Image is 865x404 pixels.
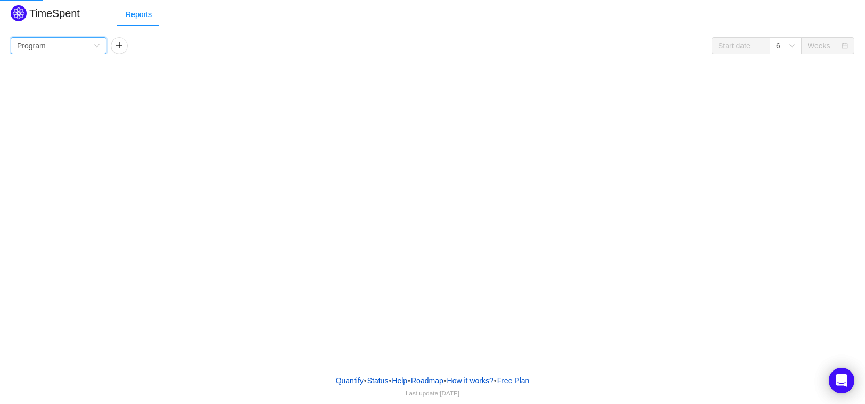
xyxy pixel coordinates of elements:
[444,376,447,385] span: •
[447,373,494,389] button: How it works?
[497,373,530,389] button: Free Plan
[367,373,389,389] a: Status
[842,43,848,50] i: icon: calendar
[391,373,408,389] a: Help
[11,5,27,21] img: Quantify logo
[17,38,46,54] div: Program
[389,376,391,385] span: •
[776,38,780,54] div: 6
[712,37,770,54] input: Start date
[117,3,160,27] div: Reports
[410,373,444,389] a: Roadmap
[829,368,854,393] div: Open Intercom Messenger
[111,37,128,54] button: icon: plus
[29,7,80,19] h2: TimeSpent
[440,390,459,397] span: [DATE]
[808,38,830,54] div: Weeks
[406,390,459,397] span: Last update:
[494,376,497,385] span: •
[335,373,364,389] a: Quantify
[789,43,795,50] i: icon: down
[364,376,367,385] span: •
[408,376,410,385] span: •
[94,43,100,50] i: icon: down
